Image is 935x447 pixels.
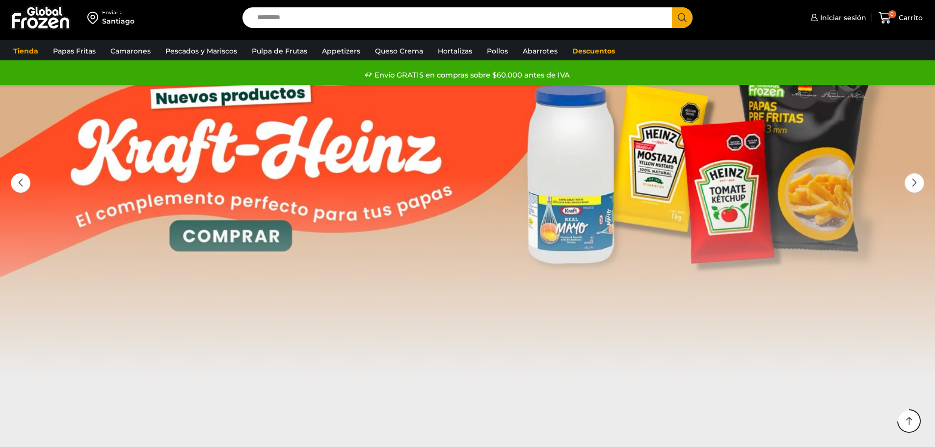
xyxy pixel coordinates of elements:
a: Camarones [106,42,156,60]
div: Santiago [102,16,134,26]
a: Descuentos [567,42,620,60]
a: Tienda [8,42,43,60]
a: Iniciar sesión [808,8,866,27]
span: Carrito [896,13,923,23]
a: Queso Crema [370,42,428,60]
a: 0 Carrito [876,6,925,29]
a: Abarrotes [518,42,562,60]
div: Next slide [905,173,924,193]
a: Hortalizas [433,42,477,60]
a: Pescados y Mariscos [160,42,242,60]
a: Pulpa de Frutas [247,42,312,60]
div: Enviar a [102,9,134,16]
button: Search button [672,7,693,28]
div: Previous slide [11,173,30,193]
span: Iniciar sesión [818,13,866,23]
img: address-field-icon.svg [87,9,102,26]
a: Pollos [482,42,513,60]
a: Appetizers [317,42,365,60]
a: Papas Fritas [48,42,101,60]
span: 0 [888,10,896,18]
